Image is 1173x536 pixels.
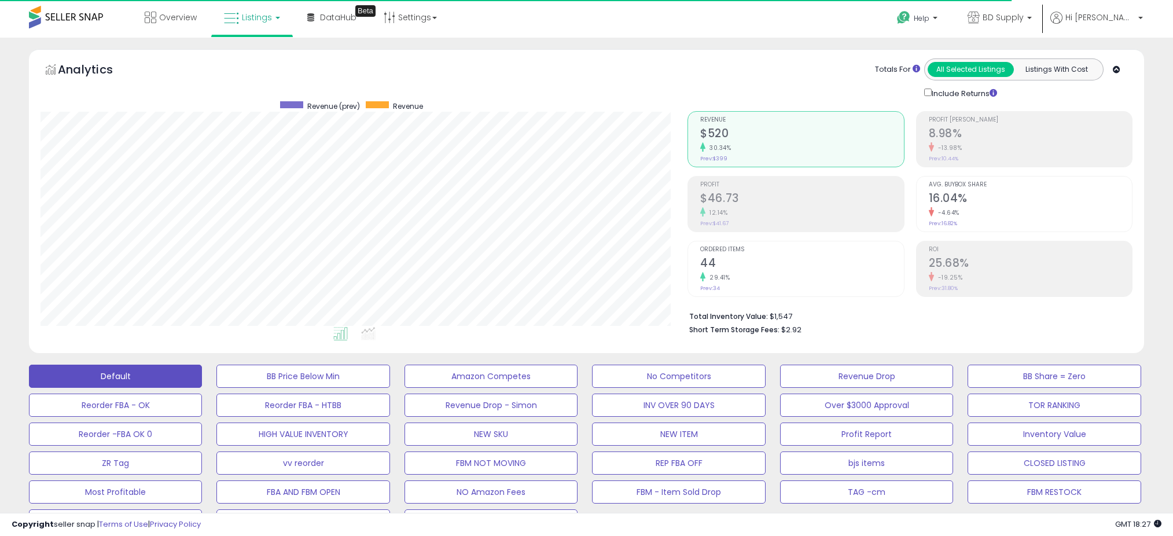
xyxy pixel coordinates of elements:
small: -13.98% [934,144,962,152]
button: BB Price Below Min [216,365,389,388]
button: Amazon Competes [405,365,578,388]
button: bjs items [780,451,953,475]
button: Listings With Cost [1013,62,1100,77]
button: Most Profitable [29,480,202,504]
span: ROI [929,247,1132,253]
li: $1,547 [689,309,1124,322]
button: Over $3000 Approval [780,394,953,417]
button: No Competitors [592,365,765,388]
span: Ordered Items [700,247,903,253]
button: NEW ITEM [592,423,765,446]
b: Short Term Storage Fees: [689,325,779,335]
button: Revenue Drop [780,365,953,388]
a: Privacy Policy [150,519,201,530]
div: Include Returns [915,86,1011,100]
small: Prev: 10.44% [929,155,958,162]
b: Total Inventory Value: [689,311,768,321]
span: DataHub [320,12,356,23]
a: Terms of Use [99,519,148,530]
button: Reorder FBA - HTBB [216,394,389,417]
button: TAG -cm [780,480,953,504]
div: Tooltip anchor [355,5,376,17]
small: -4.64% [934,208,959,217]
button: Reorder -FBA OK 0 [29,423,202,446]
button: TOR RANKING [968,394,1141,417]
h2: 25.68% [929,256,1132,272]
div: Totals For [875,64,920,75]
button: Reorder FBA - OK [29,394,202,417]
small: Prev: $41.67 [700,220,729,227]
span: Overview [159,12,197,23]
small: Prev: 34 [700,285,720,292]
button: Revenue Drop - Simon [405,394,578,417]
h2: 16.04% [929,192,1132,207]
span: Revenue [393,101,423,111]
div: seller snap | | [12,519,201,530]
h2: 44 [700,256,903,272]
h5: Analytics [58,61,135,80]
button: Default [29,365,202,388]
span: BD Supply [983,12,1024,23]
span: Hi [PERSON_NAME] [1065,12,1135,23]
button: NEW SKU [405,423,578,446]
small: Prev: $399 [700,155,727,162]
span: Listings [242,12,272,23]
span: Profit [700,182,903,188]
small: Prev: 16.82% [929,220,957,227]
h2: 8.98% [929,127,1132,142]
h2: $520 [700,127,903,142]
span: Profit [PERSON_NAME] [929,117,1132,123]
button: Inventory Value [968,423,1141,446]
button: BB Share = Zero [968,365,1141,388]
button: REP FBA OFF [592,451,765,475]
button: NO Amazon Fees [405,480,578,504]
a: Hi [PERSON_NAME] [1050,12,1143,38]
button: FBM - Item Sold Drop [592,480,765,504]
button: CLOSED LISTING [968,451,1141,475]
button: vv reorder [216,451,389,475]
strong: Copyright [12,519,54,530]
small: 29.41% [705,273,730,282]
button: ZR Tag [29,451,202,475]
button: FBA AND FBM OPEN [216,480,389,504]
span: Revenue (prev) [307,101,360,111]
button: FBM NOT MOVING [405,451,578,475]
button: INV OVER 90 DAYS [592,394,765,417]
i: Get Help [896,10,911,25]
button: Profit Report [780,423,953,446]
small: 30.34% [705,144,731,152]
small: Prev: 31.80% [929,285,958,292]
small: -19.25% [934,273,963,282]
button: FBM RESTOCK [968,480,1141,504]
small: 12.14% [705,208,727,217]
span: Help [914,13,929,23]
button: All Selected Listings [928,62,1014,77]
a: Help [888,2,949,38]
span: 2025-08-13 18:27 GMT [1115,519,1161,530]
h2: $46.73 [700,192,903,207]
span: Avg. Buybox Share [929,182,1132,188]
span: Revenue [700,117,903,123]
span: $2.92 [781,324,801,335]
button: HIGH VALUE INVENTORY [216,423,389,446]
